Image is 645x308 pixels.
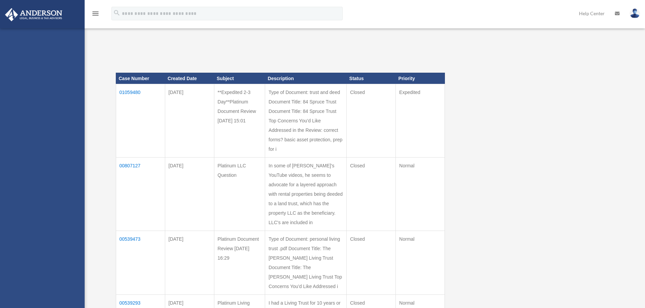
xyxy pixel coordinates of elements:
td: [DATE] [165,84,214,158]
td: Closed [347,231,396,295]
img: Anderson Advisors Platinum Portal [3,8,64,21]
th: Status [347,73,396,84]
td: Type of Document: trust and deed Document Title: 84 Spruce Trust Document Title: 84 Spruce Trust ... [265,84,347,158]
td: [DATE] [165,158,214,231]
td: Platinum Document Review [DATE] 16:29 [214,231,265,295]
td: Expedited [396,84,445,158]
i: search [113,9,121,17]
td: **Expedited 2-3 Day**Platinum Document Review [DATE] 15:01 [214,84,265,158]
td: Type of Document: personal living trust .pdf Document Title: The [PERSON_NAME] Living Trust Docum... [265,231,347,295]
td: Closed [347,84,396,158]
td: 00807127 [116,158,165,231]
td: Platinum LLC Question [214,158,265,231]
td: Normal [396,158,445,231]
td: Closed [347,158,396,231]
th: Case Number [116,73,165,84]
td: [DATE] [165,231,214,295]
td: In some of [PERSON_NAME]'s YouTube videos, he seems to advocate for a layered approach with renta... [265,158,347,231]
th: Subject [214,73,265,84]
th: Created Date [165,73,214,84]
th: Priority [396,73,445,84]
img: User Pic [630,8,640,18]
a: menu [91,12,100,18]
th: Description [265,73,347,84]
td: 01059480 [116,84,165,158]
td: Normal [396,231,445,295]
td: 00539473 [116,231,165,295]
i: menu [91,9,100,18]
